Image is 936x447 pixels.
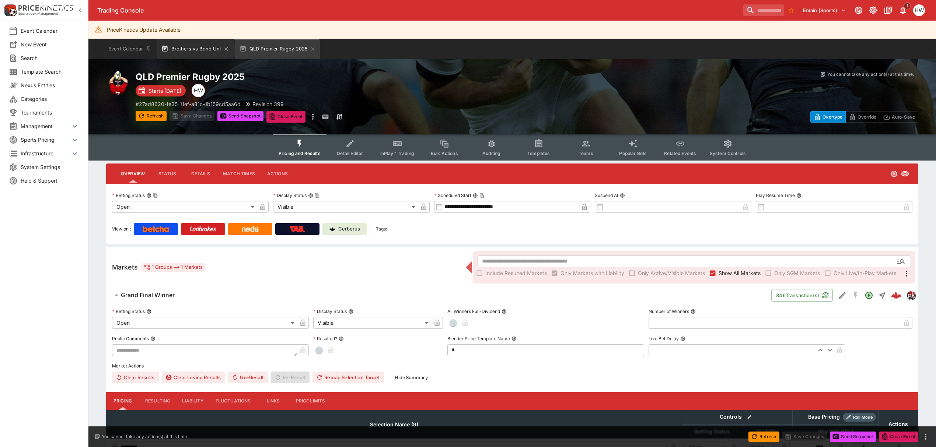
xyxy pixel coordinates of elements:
span: Only Live/In-Play Markets [834,269,896,277]
div: Event type filters [273,134,752,161]
svg: Open [865,291,873,300]
button: Play Resume Time [796,193,801,198]
th: Controls [682,410,792,424]
button: Liability [176,392,209,410]
span: System Controls [710,151,746,156]
a: Cerberus [322,223,367,235]
button: Event Calendar [104,39,156,59]
p: Copy To Clipboard [136,100,241,108]
button: Open [862,289,876,302]
button: Un-Result [228,372,268,383]
input: search [743,4,784,16]
button: Copy To Clipboard [479,193,485,198]
button: Brothers vs Bond Uni [157,39,233,59]
p: Revision 399 [252,100,284,108]
div: Harrison Walker [913,4,925,16]
p: All Winners Full-Dividend [447,308,500,314]
button: Harrison Walker [911,2,927,18]
label: Tags: [376,223,387,235]
span: Templates [527,151,550,156]
button: Send Snapshot [830,432,876,442]
span: Detail Editor [337,151,363,156]
button: Refresh [748,432,779,442]
button: Status [151,165,184,183]
button: Suspend At [620,193,625,198]
p: You cannot take any action(s) at this time. [827,71,914,78]
button: Close Event [879,432,918,442]
button: Open [894,255,908,268]
span: Auditing [482,151,500,156]
span: InPlay™ Trading [380,151,414,156]
svg: Open [890,170,898,177]
h6: Grand Final Winner [121,291,175,299]
p: Override [858,113,876,121]
button: All Winners Full-Dividend [502,309,507,314]
button: Notifications [896,4,909,17]
div: Harry Walker [192,84,205,97]
img: Neds [242,226,258,232]
button: Betting StatusCopy To Clipboard [146,193,151,198]
div: Start From [810,111,918,123]
button: more [308,111,317,123]
button: Actions [261,165,294,183]
button: HideSummary [390,372,432,383]
button: Send Snapshot [217,111,263,121]
button: Public Comments [150,336,156,341]
img: PriceKinetics Logo [2,3,17,18]
button: Overview [115,165,151,183]
p: Live Bet Delay [649,335,679,342]
button: Details [184,165,217,183]
img: pricekinetics [907,291,915,299]
p: Cerberus [338,225,360,233]
div: Base Pricing [805,412,843,422]
div: Visible [273,201,418,213]
p: Betting Status [112,308,145,314]
p: Starts [DATE] [149,87,181,95]
span: Nexus Entities [21,81,79,89]
span: Popular Bets [619,151,647,156]
svg: More [902,269,911,278]
button: Override [845,111,880,123]
p: Play Resume Time [756,192,795,198]
img: Sportsbook Management [18,12,58,15]
span: Template Search [21,68,79,75]
th: Actions [878,410,918,438]
h2: Copy To Clipboard [136,71,527,82]
img: Betcha [143,226,169,232]
button: SGM Disabled [849,289,862,302]
button: Remap Selection Target [312,372,384,383]
span: Help & Support [21,177,79,184]
div: pricekinetics [907,291,915,300]
img: rugby_union.png [106,71,130,95]
button: Select Tenant [799,4,851,16]
button: Edit Detail [836,289,849,302]
button: Live Bet Delay [680,336,685,341]
button: Copy To Clipboard [315,193,320,198]
button: Pricing [106,392,139,410]
span: Include Resulted Markets [485,269,547,277]
span: Teams [579,151,593,156]
button: 346Transaction(s) [771,289,833,302]
button: Straight [876,289,889,302]
span: Search [21,54,79,62]
p: Display Status [273,192,307,198]
button: Refresh [136,111,167,121]
span: Tournaments [21,109,79,116]
button: Resulting [139,392,176,410]
span: 1 [904,2,911,10]
p: You cannot take any action(s) at this time. [102,433,188,440]
p: Number of Winners [649,308,689,314]
button: Documentation [881,4,895,17]
span: System Settings [21,163,79,171]
div: Open [112,317,297,329]
span: Only Markets with Liability [560,269,624,277]
span: Event Calendar [21,27,79,35]
button: Overtype [810,111,846,123]
button: Match Times [217,165,261,183]
p: Display Status [313,308,347,314]
img: Ladbrokes [189,226,216,232]
button: QLD Premier Rugby 2025 [235,39,321,59]
p: Betting Status [112,192,145,198]
span: Categories [21,95,79,103]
